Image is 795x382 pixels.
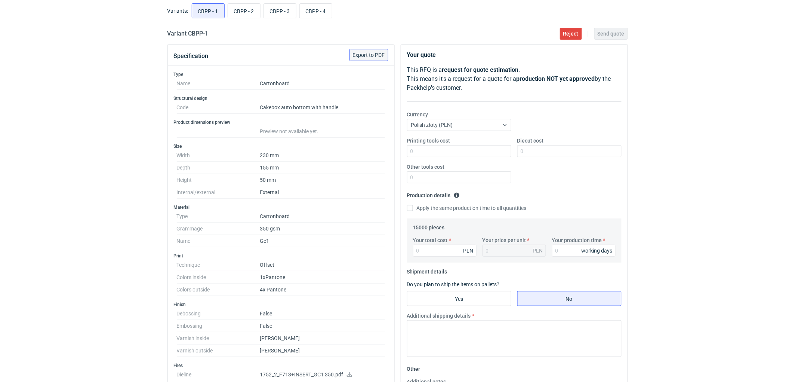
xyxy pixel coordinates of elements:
label: Additional shipping details [407,312,471,320]
input: 0 [413,245,477,257]
dd: 50 mm [260,174,385,186]
label: Variants: [167,7,188,15]
p: 1752_2_F713+INSERT_GC1 350.pdf [260,372,385,378]
dt: Colors inside [177,271,260,284]
dt: Name [177,77,260,90]
strong: request for quote estimation [442,66,519,73]
dt: Varnish outside [177,345,260,357]
label: CBPP - 3 [264,3,296,18]
label: Yes [407,291,511,306]
h3: Size [174,143,388,149]
dt: Code [177,101,260,114]
dt: Embossing [177,320,260,332]
label: CBPP - 1 [192,3,225,18]
legend: Shipment details [407,266,447,275]
dd: Cartonboard [260,77,385,90]
label: Your total cost [413,236,448,244]
legend: Production details [407,189,460,198]
label: Other tools cost [407,163,445,171]
dd: Cakebox auto bottom with handle [260,101,385,114]
dd: [PERSON_NAME] [260,345,385,357]
dt: Internal/external [177,186,260,199]
label: Currency [407,111,428,118]
label: Diecut cost [517,137,544,144]
span: Reject [563,31,579,36]
dd: 1xPantone [260,271,385,284]
dd: False [260,308,385,320]
strong: production NOT yet approved [517,75,595,82]
dt: Debossing [177,308,260,320]
button: Export to PDF [349,49,388,61]
span: Preview not available yet. [260,128,319,134]
dd: 155 mm [260,162,385,174]
h2: Variant CBPP - 1 [167,29,209,38]
dt: Name [177,235,260,247]
label: No [517,291,622,306]
span: Send quote [598,31,625,36]
dd: Gc1 [260,235,385,247]
button: Reject [560,28,582,40]
dt: Width [177,149,260,162]
h3: Finish [174,302,388,308]
label: Apply the same production time to all quantities [407,204,527,212]
label: Do you plan to ship the items on pallets? [407,281,500,287]
div: working days [582,247,613,254]
input: 0 [552,245,616,257]
dt: Technique [177,259,260,271]
dd: 4x Pantone [260,284,385,296]
button: Send quote [594,28,628,40]
input: 0 [407,171,511,183]
div: PLN [533,247,543,254]
dd: False [260,320,385,332]
span: Export to PDF [353,52,385,58]
span: Polish złoty (PLN) [411,122,453,128]
input: 0 [407,145,511,157]
h3: Print [174,253,388,259]
h3: Files [174,363,388,369]
dt: Colors outside [177,284,260,296]
label: Printing tools cost [407,137,450,144]
dt: Type [177,210,260,223]
h3: Structural design [174,95,388,101]
dd: 230 mm [260,149,385,162]
dt: Grammage [177,223,260,235]
dd: [PERSON_NAME] [260,332,385,345]
h3: Type [174,71,388,77]
label: CBPP - 2 [228,3,261,18]
dd: External [260,186,385,199]
dd: Cartonboard [260,210,385,223]
label: CBPP - 4 [299,3,332,18]
dd: 350 gsm [260,223,385,235]
legend: Other [407,363,420,372]
dd: Offset [260,259,385,271]
div: PLN [463,247,474,254]
p: This RFQ is a . This means it's a request for a quote for a by the Packhelp's customer. [407,65,622,92]
label: Your production time [552,236,602,244]
legend: 15000 pieces [413,221,445,230]
dt: Depth [177,162,260,174]
h3: Material [174,204,388,210]
button: Specification [174,47,209,65]
dt: Height [177,174,260,186]
input: 0 [517,145,622,157]
h3: Product dimensions preview [174,119,388,125]
dt: Varnish inside [177,332,260,345]
label: Your price per unit [483,236,526,244]
strong: Your quote [407,51,436,58]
